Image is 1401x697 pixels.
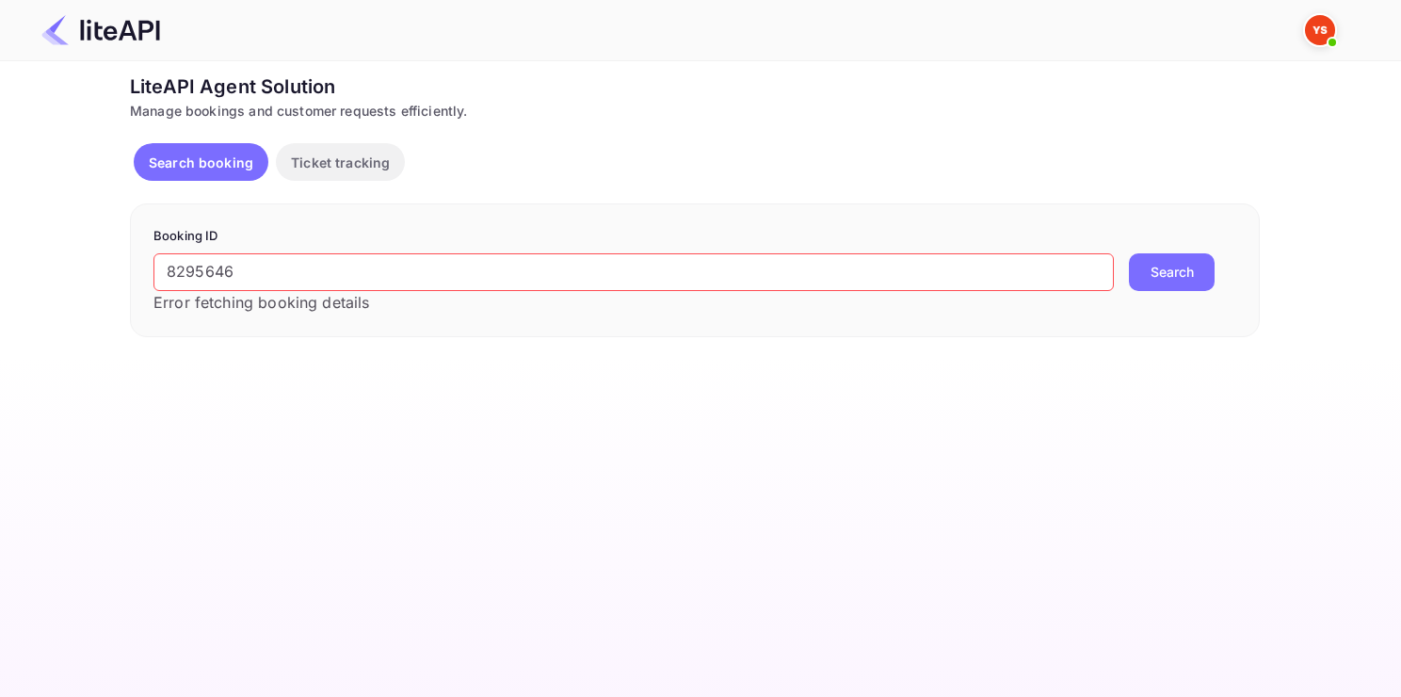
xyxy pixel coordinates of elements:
[291,153,390,172] p: Ticket tracking
[1129,253,1215,291] button: Search
[130,101,1260,121] div: Manage bookings and customer requests efficiently.
[130,73,1260,101] div: LiteAPI Agent Solution
[149,153,253,172] p: Search booking
[153,253,1114,291] input: Enter Booking ID (e.g., 63782194)
[153,227,1236,246] p: Booking ID
[153,291,1114,314] p: Error fetching booking details
[1305,15,1335,45] img: Yandex Support
[41,15,160,45] img: LiteAPI Logo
